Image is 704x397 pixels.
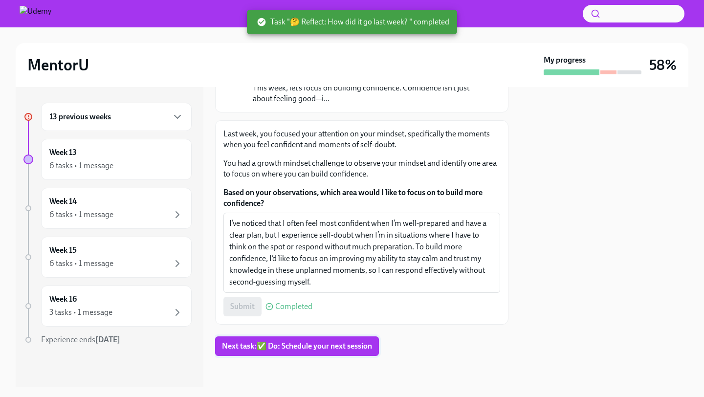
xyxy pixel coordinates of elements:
label: Based on your observations, which area would I like to focus on to build more confidence? [223,187,500,209]
div: 13 previous weeks [41,103,192,131]
p: You had a growth mindset challenge to observe your mindset and identify one area to focus on wher... [223,158,500,179]
h6: Week 13 [49,147,77,158]
div: 6 tasks • 1 message [49,160,113,171]
p: Last week, you focused your attention on your mindset, specifically the moments when you feel con... [223,129,500,150]
span: Completed [275,303,312,310]
strong: [DATE] [95,335,120,344]
a: Week 146 tasks • 1 message [23,188,192,229]
strong: My progress [544,55,586,66]
div: 6 tasks • 1 message [49,209,113,220]
h6: Week 14 [49,196,77,207]
div: 6 tasks • 1 message [49,258,113,269]
h6: Week 16 [49,294,77,305]
button: Next task:✅ Do: Schedule your next session [215,336,379,356]
p: This week, let’s focus on building confidence. Confidence isn’t just about feeling good—i... [253,83,481,104]
img: Udemy [20,6,51,22]
span: Experience ends [41,335,120,344]
h6: Week 15 [49,245,77,256]
h2: MentorU [27,55,89,75]
h3: 58% [649,56,677,74]
h6: 13 previous weeks [49,111,111,122]
textarea: I’ve noticed that I often feel most confident when I’m well-prepared and have a clear plan, but I... [229,218,494,288]
a: Week 136 tasks • 1 message [23,139,192,180]
a: Week 156 tasks • 1 message [23,237,192,278]
span: Task "🤔 Reflect: How did it go last week? " completed [257,17,449,27]
span: Next task : ✅ Do: Schedule your next session [222,341,372,351]
a: Week 163 tasks • 1 message [23,286,192,327]
div: 3 tasks • 1 message [49,307,112,318]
